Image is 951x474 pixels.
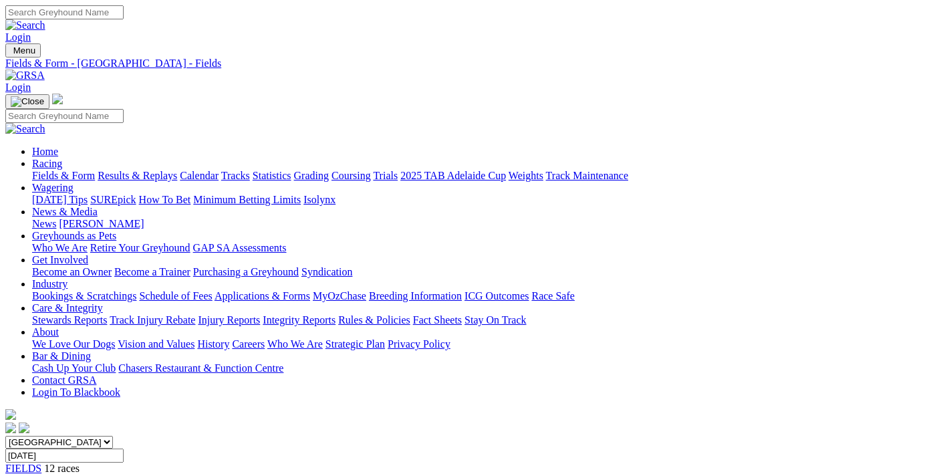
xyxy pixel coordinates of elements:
a: Login To Blackbook [32,386,120,398]
a: Fields & Form [32,170,95,181]
a: Contact GRSA [32,374,96,386]
a: Become an Owner [32,266,112,277]
a: Calendar [180,170,219,181]
a: [PERSON_NAME] [59,218,144,229]
div: Greyhounds as Pets [32,242,946,254]
a: Stay On Track [464,314,526,326]
a: Isolynx [303,194,335,205]
span: Menu [13,45,35,55]
a: Bookings & Scratchings [32,290,136,302]
div: Get Involved [32,266,946,278]
div: Care & Integrity [32,314,946,326]
a: 2025 TAB Adelaide Cup [400,170,506,181]
a: Privacy Policy [388,338,450,350]
a: Applications & Forms [215,290,310,302]
div: Bar & Dining [32,362,946,374]
a: Grading [294,170,329,181]
img: twitter.svg [19,423,29,433]
a: [DATE] Tips [32,194,88,205]
div: News & Media [32,218,946,230]
a: Coursing [331,170,371,181]
a: Rules & Policies [338,314,410,326]
a: How To Bet [139,194,191,205]
a: News & Media [32,206,98,217]
div: About [32,338,946,350]
a: GAP SA Assessments [193,242,287,253]
a: Get Involved [32,254,88,265]
a: Trials [373,170,398,181]
a: Home [32,146,58,157]
a: Wagering [32,182,74,193]
a: Who We Are [267,338,323,350]
a: History [197,338,229,350]
a: Become a Trainer [114,266,190,277]
a: Racing [32,158,62,169]
div: Industry [32,290,946,302]
input: Select date [5,449,124,463]
a: Login [5,31,31,43]
a: Purchasing a Greyhound [193,266,299,277]
a: Stewards Reports [32,314,107,326]
a: Who We Are [32,242,88,253]
a: Care & Integrity [32,302,103,314]
a: MyOzChase [313,290,366,302]
a: Industry [32,278,67,289]
a: Login [5,82,31,93]
a: Race Safe [531,290,574,302]
a: Fact Sheets [413,314,462,326]
img: Search [5,19,45,31]
a: Breeding Information [369,290,462,302]
a: Chasers Restaurant & Function Centre [118,362,283,374]
a: Syndication [301,266,352,277]
img: facebook.svg [5,423,16,433]
input: Search [5,109,124,123]
button: Toggle navigation [5,94,49,109]
a: Minimum Betting Limits [193,194,301,205]
a: Strategic Plan [325,338,385,350]
div: Racing [32,170,946,182]
a: Retire Your Greyhound [90,242,190,253]
img: GRSA [5,70,45,82]
a: Tracks [221,170,250,181]
a: Track Injury Rebate [110,314,195,326]
a: Weights [509,170,543,181]
img: Search [5,123,45,135]
a: Statistics [253,170,291,181]
div: Wagering [32,194,946,206]
a: FIELDS [5,463,41,474]
a: Integrity Reports [263,314,335,326]
button: Toggle navigation [5,43,41,57]
input: Search [5,5,124,19]
a: Injury Reports [198,314,260,326]
a: We Love Our Dogs [32,338,115,350]
a: News [32,218,56,229]
span: 12 races [44,463,80,474]
a: Careers [232,338,265,350]
a: Fields & Form - [GEOGRAPHIC_DATA] - Fields [5,57,946,70]
img: logo-grsa-white.png [52,94,63,104]
a: Vision and Values [118,338,194,350]
img: Close [11,96,44,107]
a: Bar & Dining [32,350,91,362]
a: Greyhounds as Pets [32,230,116,241]
a: Track Maintenance [546,170,628,181]
a: SUREpick [90,194,136,205]
a: About [32,326,59,338]
a: Schedule of Fees [139,290,212,302]
img: logo-grsa-white.png [5,409,16,420]
a: ICG Outcomes [464,290,529,302]
a: Cash Up Your Club [32,362,116,374]
a: Results & Replays [98,170,177,181]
